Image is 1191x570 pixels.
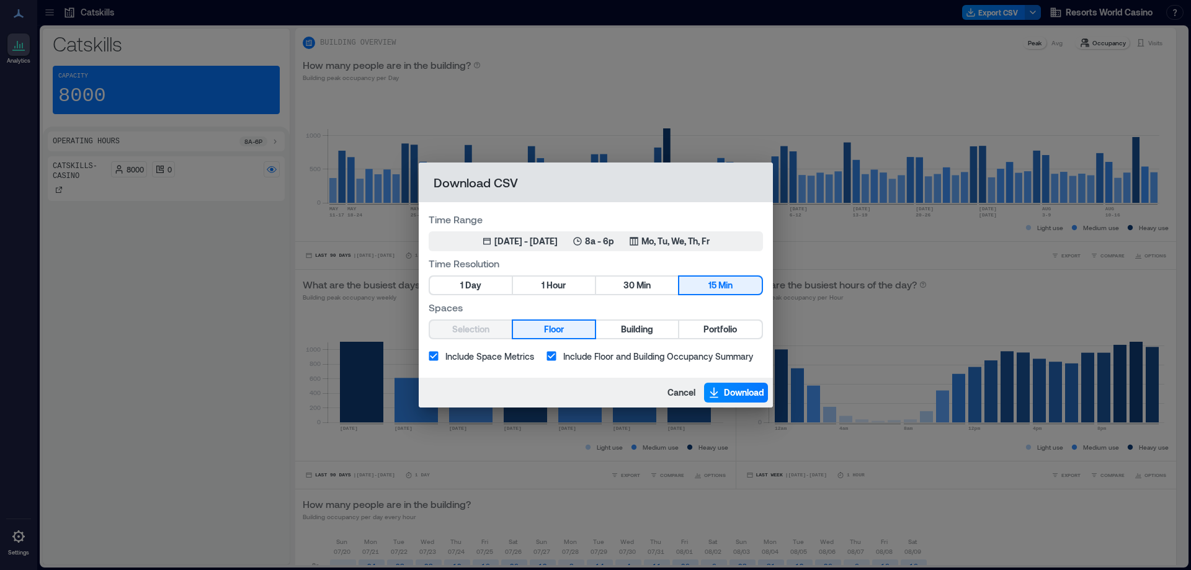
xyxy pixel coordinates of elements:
span: 15 [708,278,716,293]
button: 15 Min [679,277,761,294]
span: Portfolio [703,322,737,337]
span: Building [621,322,653,337]
button: Cancel [664,383,699,403]
span: Hour [546,278,566,293]
div: [DATE] - [DATE] [494,235,558,247]
h2: Download CSV [419,163,773,202]
span: Include Space Metrics [445,350,534,363]
span: Min [636,278,651,293]
label: Time Range [429,212,763,226]
label: Spaces [429,300,763,314]
span: 1 [542,278,545,293]
span: Download [724,386,764,399]
span: Day [465,278,481,293]
span: Include Floor and Building Occupancy Summary [563,350,753,363]
button: [DATE] - [DATE]8a - 6pMo, Tu, We, Th, Fr [429,231,763,251]
p: Mo, Tu, We, Th, Fr [641,235,710,247]
button: Building [596,321,678,338]
span: Cancel [667,386,695,399]
span: 1 [460,278,463,293]
button: Portfolio [679,321,761,338]
button: 1 Day [430,277,512,294]
button: Download [704,383,768,403]
span: Floor [544,322,564,337]
span: 30 [623,278,635,293]
span: Min [718,278,733,293]
button: Floor [513,321,595,338]
p: 8a - 6p [585,235,614,247]
label: Time Resolution [429,256,763,270]
button: 1 Hour [513,277,595,294]
button: 30 Min [596,277,678,294]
